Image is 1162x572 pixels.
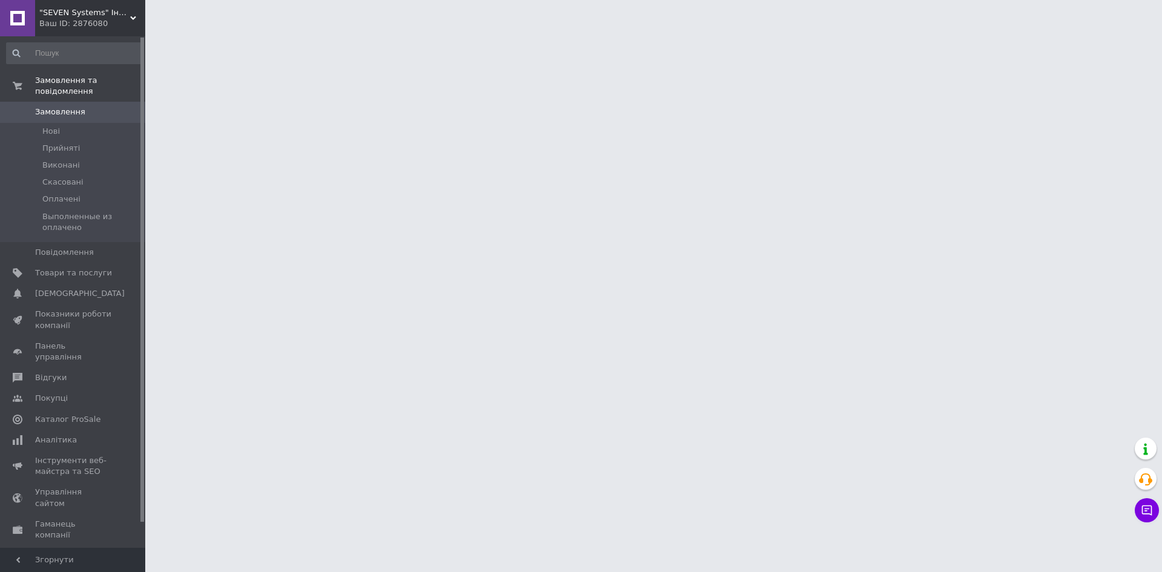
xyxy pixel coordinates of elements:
[35,247,94,258] span: Повідомлення
[35,487,112,508] span: Управління сайтом
[35,455,112,477] span: Інструменти веб-майстра та SEO
[35,393,68,404] span: Покупці
[35,341,112,363] span: Панель управління
[42,143,80,154] span: Прийняті
[35,268,112,278] span: Товари та послуги
[42,177,84,188] span: Скасовані
[35,414,100,425] span: Каталог ProSale
[35,75,145,97] span: Замовлення та повідомлення
[39,18,145,29] div: Ваш ID: 2876080
[39,7,130,18] span: "SEVEN Systems" Інтернет-магазин систем безпеки
[35,107,85,117] span: Замовлення
[1135,498,1159,522] button: Чат з покупцем
[35,288,125,299] span: [DEMOGRAPHIC_DATA]
[42,126,60,137] span: Нові
[35,372,67,383] span: Відгуки
[42,160,80,171] span: Виконані
[35,309,112,330] span: Показники роботи компанії
[35,519,112,541] span: Гаманець компанії
[35,435,77,445] span: Аналітика
[42,194,80,205] span: Оплачені
[42,211,142,233] span: Выполненные из оплачено
[6,42,143,64] input: Пошук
